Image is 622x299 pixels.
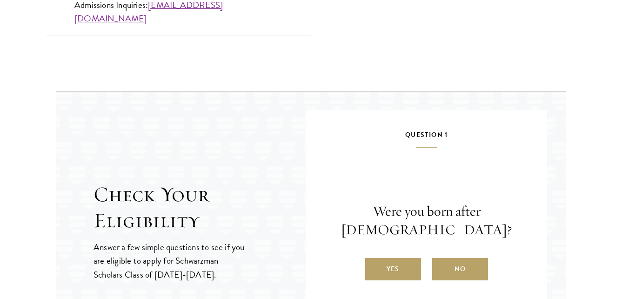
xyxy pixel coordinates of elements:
h2: Check Your Eligibility [94,182,306,234]
h5: Question 1 [334,129,519,148]
p: Were you born after [DEMOGRAPHIC_DATA]? [334,202,519,239]
label: No [432,258,488,280]
label: Yes [365,258,421,280]
p: Answer a few simple questions to see if you are eligible to apply for Schwarzman Scholars Class o... [94,240,246,281]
